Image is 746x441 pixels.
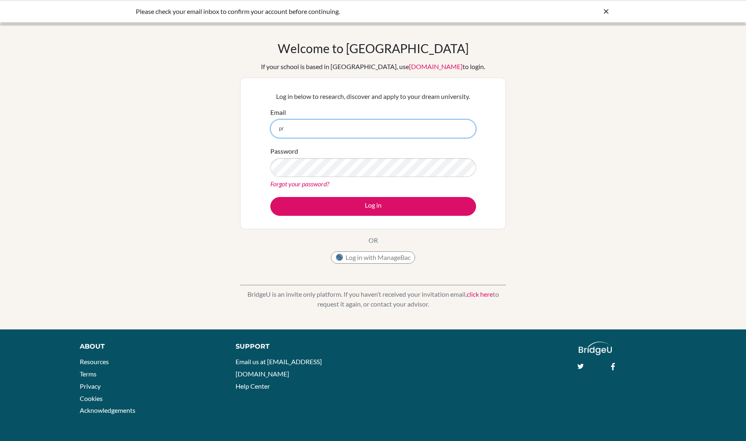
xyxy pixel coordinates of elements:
p: BridgeU is an invite only platform. If you haven’t received your invitation email, to request it ... [240,289,506,309]
div: About [80,342,217,351]
button: Log in [270,197,476,216]
a: Cookies [80,394,103,402]
p: Log in below to research, discover and apply to your dream university. [270,92,476,101]
button: Log in with ManageBac [331,251,415,264]
a: Help Center [236,382,270,390]
a: Acknowledgements [80,406,135,414]
a: Privacy [80,382,101,390]
p: OR [369,235,378,245]
a: click here [467,290,493,298]
h1: Welcome to [GEOGRAPHIC_DATA] [278,41,469,56]
label: Password [270,146,298,156]
a: Terms [80,370,97,378]
label: Email [270,107,286,117]
div: Support [236,342,364,351]
div: If your school is based in [GEOGRAPHIC_DATA], use to login. [261,62,485,72]
a: [DOMAIN_NAME] [409,63,463,70]
a: Resources [80,358,109,365]
div: Please check your email inbox to confirm your account before continuing. [136,7,488,16]
img: logo_white@2x-f4f0deed5e89b7ecb1c2cc34c3e3d731f90f0f143d5ea2071677605dd97b5244.png [579,342,612,355]
a: Forgot your password? [270,180,329,188]
a: Email us at [EMAIL_ADDRESS][DOMAIN_NAME] [236,358,322,378]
